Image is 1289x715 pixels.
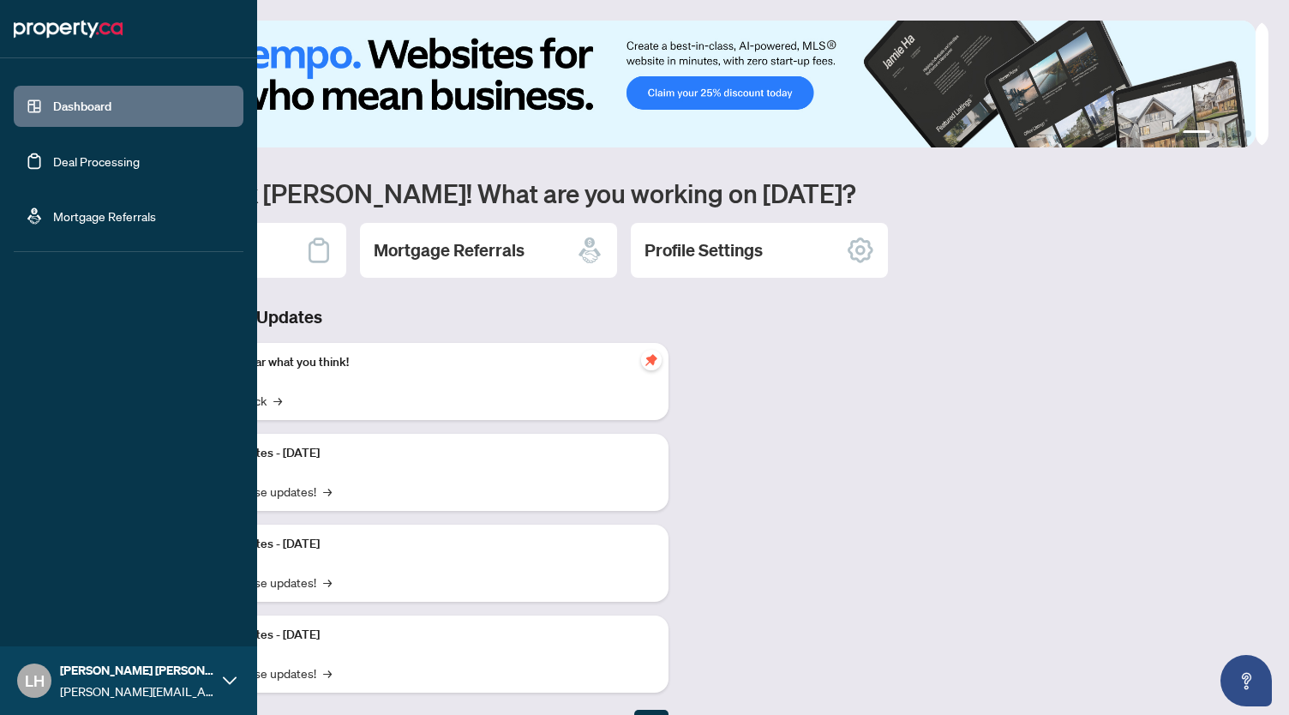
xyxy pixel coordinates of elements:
a: Dashboard [53,99,111,114]
h1: Welcome back [PERSON_NAME]! What are you working on [DATE]? [89,177,1268,209]
span: → [323,664,332,682]
button: 4 [1244,130,1251,137]
span: → [323,573,332,592]
button: Open asap [1220,655,1272,706]
a: Deal Processing [53,153,140,169]
span: → [273,391,282,410]
button: 3 [1231,130,1238,137]
img: logo [14,15,123,43]
span: pushpin [641,350,662,370]
button: 1 [1183,130,1210,137]
p: We want to hear what you think! [180,353,655,372]
h2: Profile Settings [644,238,763,262]
span: → [323,482,332,501]
h2: Mortgage Referrals [374,238,525,262]
p: Platform Updates - [DATE] [180,626,655,645]
img: Slide 0 [89,21,1256,147]
p: Platform Updates - [DATE] [180,535,655,554]
span: [PERSON_NAME] [PERSON_NAME] [60,661,214,680]
button: 2 [1217,130,1224,137]
a: Mortgage Referrals [53,208,156,224]
h3: Brokerage & Industry Updates [89,305,668,329]
span: [PERSON_NAME][EMAIL_ADDRESS][DOMAIN_NAME] [60,682,214,700]
p: Platform Updates - [DATE] [180,444,655,463]
span: LH [25,669,45,693]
